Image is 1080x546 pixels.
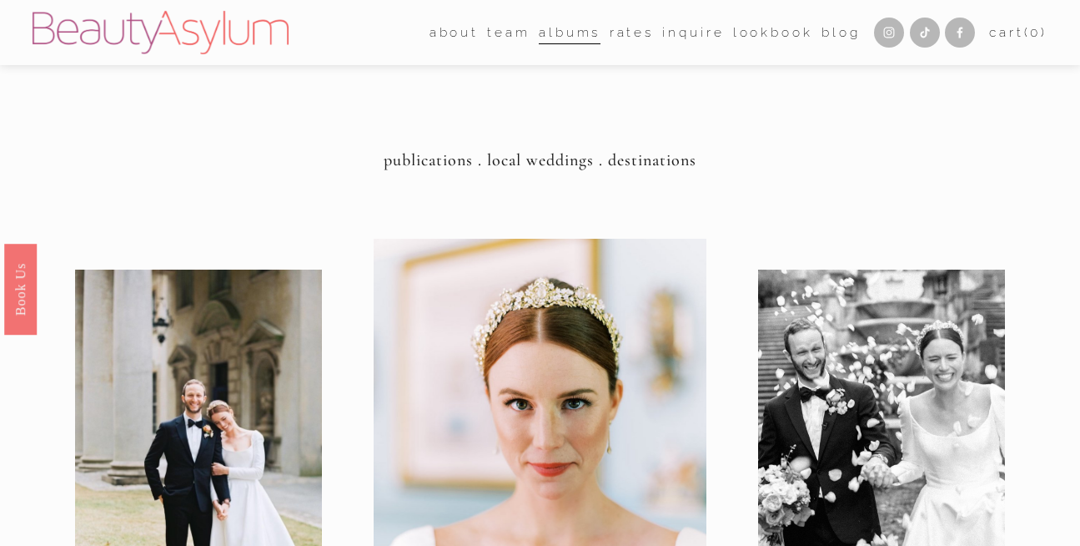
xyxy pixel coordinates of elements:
[610,20,654,46] a: Rates
[821,20,860,46] a: Blog
[1030,24,1041,40] span: 0
[429,20,479,46] a: folder dropdown
[1024,24,1048,40] span: ( )
[487,20,530,46] a: folder dropdown
[733,20,813,46] a: Lookbook
[662,20,724,46] a: Inquire
[945,18,975,48] a: Facebook
[429,21,479,44] span: about
[487,21,530,44] span: team
[33,11,289,54] img: Beauty Asylum | Bridal Hair &amp; Makeup Charlotte &amp; Atlanta
[4,244,37,335] a: Book Us
[874,18,904,48] a: Instagram
[989,21,1047,44] a: 0 items in cart
[539,20,600,46] a: albums
[910,18,940,48] a: TikTok
[33,150,1047,170] h4: publications . local weddings . destinations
